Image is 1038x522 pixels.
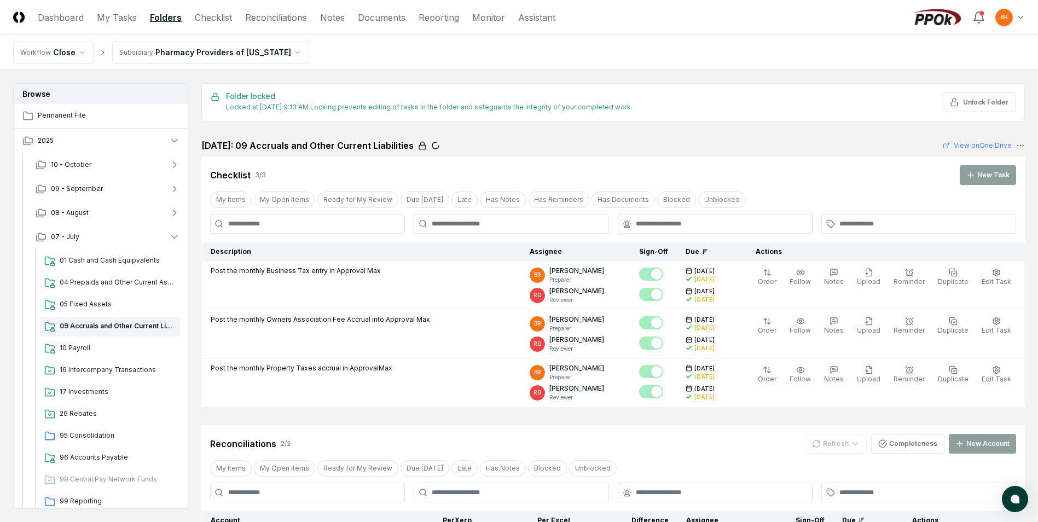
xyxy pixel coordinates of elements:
[790,375,811,383] span: Follow
[824,326,844,334] span: Notes
[979,363,1013,386] button: Edit Task
[1001,13,1008,21] span: BR
[824,375,844,383] span: Notes
[27,249,189,516] div: 07 - July
[38,111,180,120] span: Permanent File
[756,266,779,289] button: Order
[14,104,189,128] a: Permanent File
[451,460,478,477] button: Late
[518,11,555,24] a: Assistant
[824,277,844,286] span: Notes
[534,388,542,397] span: RG
[549,384,604,393] p: [PERSON_NAME]
[549,363,604,373] p: [PERSON_NAME]
[549,324,604,333] p: Preparer
[27,177,189,201] button: 09 - September
[254,192,315,208] button: My Open Items
[694,295,715,304] div: [DATE]
[255,170,266,180] div: 3 / 3
[281,439,291,449] div: 2 / 2
[534,368,541,376] span: BR
[855,266,883,289] button: Upload
[694,373,715,381] div: [DATE]
[40,251,180,271] a: 01 Cash and Cash Equipvalents
[97,11,137,24] a: My Tasks
[894,375,925,383] span: Reminder
[790,326,811,334] span: Follow
[822,363,846,386] button: Notes
[639,365,663,378] button: Mark complete
[534,320,541,328] span: BR
[938,277,969,286] span: Duplicate
[534,340,542,348] span: RG
[694,324,715,332] div: [DATE]
[855,315,883,338] button: Upload
[211,315,430,324] p: Post the monthly Owners Association Fee Accrual into Approval Max
[40,317,180,337] a: 09 Accruals and Other Current Liabilities
[226,92,633,100] h5: Folder locked
[40,448,180,468] a: 96 Accounts Payable
[592,192,655,208] button: Has Documents
[938,375,969,383] span: Duplicate
[60,321,176,331] span: 09 Accruals and Other Current Liabilities
[358,11,405,24] a: Documents
[569,460,617,477] button: Unblocked
[549,296,604,304] p: Reviewer
[40,404,180,424] a: 26 Rebates
[694,267,715,275] span: [DATE]
[857,326,880,334] span: Upload
[419,11,459,24] a: Reporting
[245,11,307,24] a: Reconciliations
[211,266,381,276] p: Post the monthly Business Tax entry in Approval Max
[982,326,1011,334] span: Edit Task
[871,434,944,454] button: Completeness
[756,363,779,386] button: Order
[630,242,677,262] th: Sign-Off
[13,11,25,23] img: Logo
[943,92,1016,112] button: Unlock Folder
[40,470,180,490] a: 98 Central Pay Network Funds
[202,242,521,262] th: Description
[60,365,176,375] span: 16 Intercompany Transactions
[40,361,180,380] a: 16 Intercompany Transactions
[639,316,663,329] button: Mark complete
[201,139,414,152] h2: [DATE]: 09 Accruals and Other Current Liabilities
[40,492,180,512] a: 99 Reporting
[534,271,541,279] span: BR
[27,225,189,249] button: 07 - July
[480,192,526,208] button: Has Notes
[747,247,1016,257] div: Actions
[982,277,1011,286] span: Edit Task
[210,460,252,477] button: My Items
[694,393,715,401] div: [DATE]
[60,343,176,353] span: 10 Payroll
[195,11,232,24] a: Checklist
[40,339,180,358] a: 10 Payroll
[549,335,604,345] p: [PERSON_NAME]
[855,363,883,386] button: Upload
[401,192,449,208] button: Due Today
[528,460,567,477] button: Blocked
[27,201,189,225] button: 08 - August
[549,393,604,402] p: Reviewer
[320,11,345,24] a: Notes
[51,208,89,218] span: 08 - August
[686,247,729,257] div: Due
[317,460,398,477] button: Ready for My Review
[549,345,604,353] p: Reviewer
[40,426,180,446] a: 95 Consolidation
[694,364,715,373] span: [DATE]
[451,192,478,208] button: Late
[40,295,180,315] a: 05 Fixed Assets
[857,277,880,286] span: Upload
[891,363,927,386] button: Reminder
[38,136,54,146] span: 2025
[857,375,880,383] span: Upload
[657,192,696,208] button: Blocked
[60,277,176,287] span: 04 Prepaids and Other Current Assets
[210,169,251,182] div: Checklist
[119,48,153,57] div: Subsidiary
[14,84,188,104] h3: Browse
[936,363,971,386] button: Duplicate
[891,266,927,289] button: Reminder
